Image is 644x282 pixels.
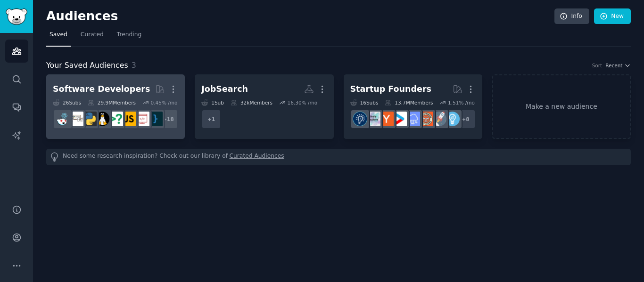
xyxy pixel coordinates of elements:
[117,31,141,39] span: Trending
[405,112,420,126] img: SaaS
[492,74,631,139] a: Make a new audience
[114,27,145,47] a: Trending
[195,74,333,139] a: JobSearch1Sub32kMembers16.30% /mo+1
[158,109,178,129] div: + 18
[230,152,284,162] a: Curated Audiences
[592,62,603,69] div: Sort
[353,112,367,126] img: Entrepreneurship
[122,112,136,126] img: javascript
[53,99,81,106] div: 26 Sub s
[95,112,110,126] img: linux
[288,99,318,106] div: 16.30 % /mo
[53,83,150,95] div: Software Developers
[350,99,379,106] div: 16 Sub s
[445,112,460,126] img: Entrepreneur
[201,109,221,129] div: + 1
[385,99,433,106] div: 13.7M Members
[350,83,431,95] div: Startup Founders
[46,27,71,47] a: Saved
[150,99,177,106] div: 0.45 % /mo
[82,112,97,126] img: Python
[46,149,631,165] div: Need some research inspiration? Check out our library of
[448,99,475,106] div: 1.51 % /mo
[108,112,123,126] img: cscareerquestions
[46,74,185,139] a: Software Developers26Subs29.9MMembers0.45% /mo+18programmingwebdevjavascriptcscareerquestionslinu...
[392,112,407,126] img: startup
[77,27,107,47] a: Curated
[554,8,589,24] a: Info
[81,31,104,39] span: Curated
[56,112,70,126] img: reactjs
[419,112,433,126] img: EntrepreneurRideAlong
[432,112,446,126] img: startups
[379,112,394,126] img: ycombinator
[6,8,27,25] img: GummySearch logo
[201,99,224,106] div: 1 Sub
[605,62,631,69] button: Recent
[231,99,272,106] div: 32k Members
[344,74,482,139] a: Startup Founders16Subs13.7MMembers1.51% /mo+8EntrepreneurstartupsEntrepreneurRideAlongSaaSstartup...
[594,8,631,24] a: New
[456,109,476,129] div: + 8
[135,112,149,126] img: webdev
[46,9,554,24] h2: Audiences
[46,60,128,72] span: Your Saved Audiences
[366,112,380,126] img: indiehackers
[148,112,163,126] img: programming
[50,31,67,39] span: Saved
[605,62,622,69] span: Recent
[69,112,83,126] img: learnpython
[132,61,136,70] span: 3
[201,83,248,95] div: JobSearch
[88,99,136,106] div: 29.9M Members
